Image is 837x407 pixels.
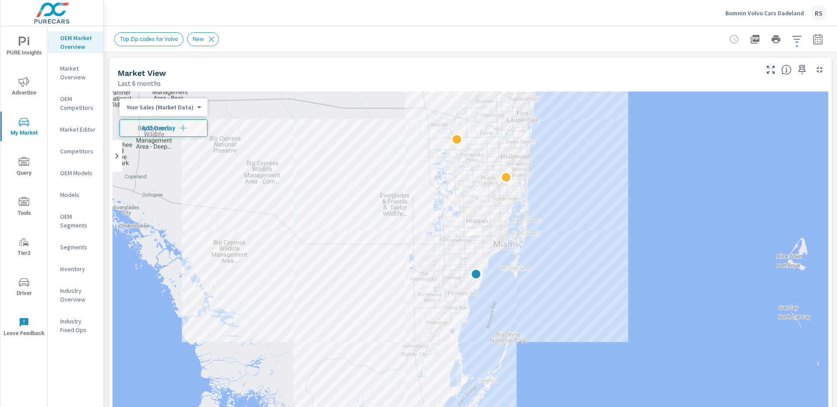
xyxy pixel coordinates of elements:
[60,64,96,81] p: Market Overview
[3,117,45,138] span: My Market
[115,36,183,42] span: Top Zip codes for Volvo
[60,286,96,304] p: Industry Overview
[48,123,103,136] div: Market Editor
[0,26,48,347] div: nav menu
[48,210,103,232] div: OEM Segments
[187,36,209,42] span: New
[3,157,45,178] span: Query
[60,317,96,334] p: Industry Fixed Ops
[813,63,827,77] button: Minimize Widget
[781,64,792,75] span: Find the biggest opportunities in your market for your inventory. Understand by postal code where...
[764,63,778,77] button: Make Fullscreen
[48,92,103,114] div: OEM Competitors
[809,31,827,48] button: Select Date Range
[60,243,96,251] p: Segments
[48,262,103,275] div: Inventory
[60,169,96,177] p: OEM Models
[3,237,45,258] span: Tier2
[60,95,96,112] p: OEM Competitors
[48,241,103,254] div: Segments
[48,145,103,158] div: Competitors
[60,125,96,134] p: Market Editor
[3,37,45,58] span: PURE Insights
[725,9,804,17] p: Bomnin Volvo Cars Dadeland
[123,124,204,132] span: Add Overlay
[3,77,45,98] span: Advertise
[3,317,45,339] span: Leave Feedback
[48,31,103,53] div: OEM Market Overview
[60,34,96,51] p: OEM Market Overview
[126,103,194,111] p: Your Sales (Market Data)
[48,315,103,336] div: Industry Fixed Ops
[48,166,103,180] div: OEM Models
[746,31,764,48] button: "Export Report to PDF"
[3,197,45,218] span: Tools
[48,62,103,84] div: Market Overview
[60,190,96,199] p: Models
[795,63,809,77] span: Save this to your personalized report
[118,68,166,78] h5: Market View
[767,31,785,48] button: Print Report
[3,277,45,298] span: Driver
[119,103,201,112] div: Your Sales (Market Data)
[60,147,96,156] p: Competitors
[811,5,827,21] div: RS
[118,78,161,88] p: Last 6 months
[788,31,806,48] button: Apply Filters
[48,284,103,306] div: Industry Overview
[48,188,103,201] div: Models
[60,212,96,230] p: OEM Segments
[60,265,96,273] p: Inventory
[187,32,219,46] div: New
[119,119,208,137] button: Add Overlay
